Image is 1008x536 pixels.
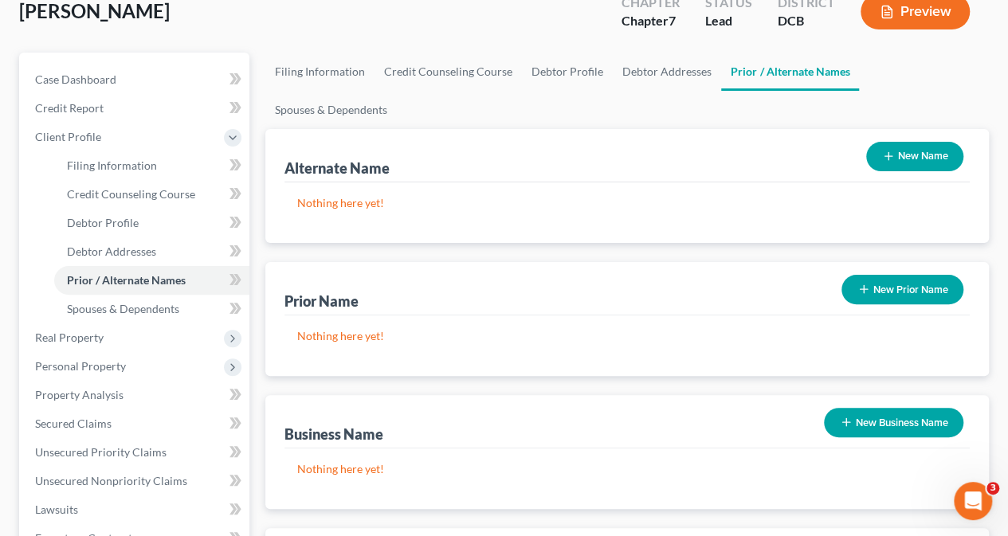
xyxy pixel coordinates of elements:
[622,12,680,30] div: Chapter
[22,438,249,467] a: Unsecured Priority Claims
[35,72,116,86] span: Case Dashboard
[22,409,249,438] a: Secured Claims
[284,424,383,444] div: Business Name
[265,91,397,129] a: Spouses & Dependents
[22,94,249,123] a: Credit Report
[778,12,835,30] div: DCB
[35,101,104,115] span: Credit Report
[67,158,157,172] span: Filing Information
[67,302,179,315] span: Spouses & Dependents
[35,445,167,459] span: Unsecured Priority Claims
[35,417,112,430] span: Secured Claims
[35,503,78,516] span: Lawsuits
[866,142,963,171] button: New Name
[54,151,249,180] a: Filing Information
[54,295,249,323] a: Spouses & Dependents
[35,359,126,373] span: Personal Property
[22,495,249,524] a: Lawsuits
[613,53,721,91] a: Debtor Addresses
[284,158,390,178] div: Alternate Name
[297,195,957,211] p: Nothing here yet!
[67,216,139,229] span: Debtor Profile
[265,53,375,91] a: Filing Information
[522,53,613,91] a: Debtor Profile
[669,13,676,28] span: 7
[375,53,522,91] a: Credit Counseling Course
[54,237,249,266] a: Debtor Addresses
[841,275,963,304] button: New Prior Name
[54,180,249,209] a: Credit Counseling Course
[35,388,124,401] span: Property Analysis
[67,245,156,258] span: Debtor Addresses
[54,266,249,295] a: Prior / Alternate Names
[954,482,992,520] iframe: Intercom live chat
[22,467,249,495] a: Unsecured Nonpriority Claims
[35,130,101,143] span: Client Profile
[22,65,249,94] a: Case Dashboard
[986,482,999,495] span: 3
[35,474,187,487] span: Unsecured Nonpriority Claims
[54,209,249,237] a: Debtor Profile
[35,331,104,344] span: Real Property
[67,273,186,287] span: Prior / Alternate Names
[284,291,359,311] div: Prior Name
[824,408,963,437] button: New Business Name
[67,187,195,201] span: Credit Counseling Course
[297,461,957,477] p: Nothing here yet!
[705,12,752,30] div: Lead
[297,328,957,344] p: Nothing here yet!
[22,381,249,409] a: Property Analysis
[721,53,859,91] a: Prior / Alternate Names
